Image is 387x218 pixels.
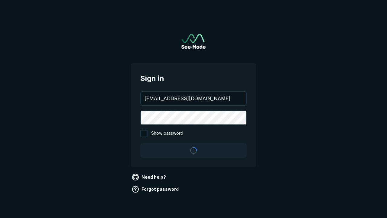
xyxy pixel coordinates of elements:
span: Show password [151,130,183,137]
img: See-Mode Logo [181,34,206,49]
a: Go to sign in [181,34,206,49]
span: Sign in [140,73,247,84]
a: Forgot password [131,184,181,194]
a: Need help? [131,172,168,182]
input: your@email.com [141,92,246,105]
